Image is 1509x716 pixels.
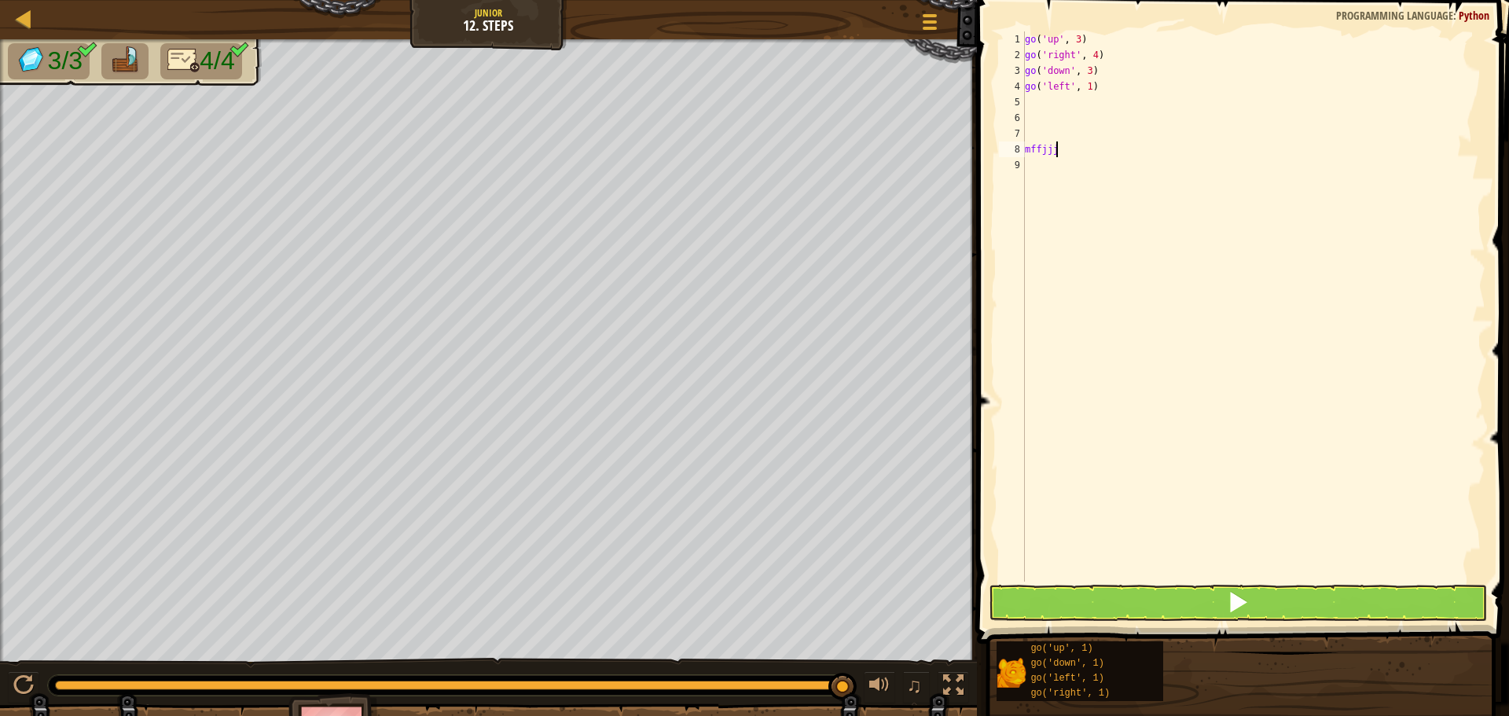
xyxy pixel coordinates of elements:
[938,671,969,703] button: Toggle fullscreen
[8,43,90,79] li: Collect the gems.
[999,79,1025,94] div: 4
[906,674,922,697] span: ♫
[1030,658,1104,669] span: go('down', 1)
[903,671,930,703] button: ♫
[1030,673,1104,684] span: go('left', 1)
[101,43,149,79] li: Go to the raft.
[997,658,1026,688] img: portrait.png
[1336,8,1453,23] span: Programming language
[989,585,1487,621] button: Shift+Enter: Run current code.
[999,31,1025,47] div: 1
[1030,643,1092,654] span: go('up', 1)
[910,6,949,43] button: Show game menu
[48,46,83,75] span: 3/3
[200,46,234,75] span: 4/4
[999,47,1025,63] div: 2
[1453,8,1459,23] span: :
[999,63,1025,79] div: 3
[1030,688,1110,699] span: go('right', 1)
[864,671,895,703] button: Adjust volume
[999,110,1025,126] div: 6
[160,43,242,79] li: Only 4 lines of code
[8,671,39,703] button: Ctrl + P: Pause
[999,157,1025,173] div: 9
[999,126,1025,141] div: 7
[1459,8,1489,23] span: Python
[999,94,1025,110] div: 5
[999,141,1025,157] div: 8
